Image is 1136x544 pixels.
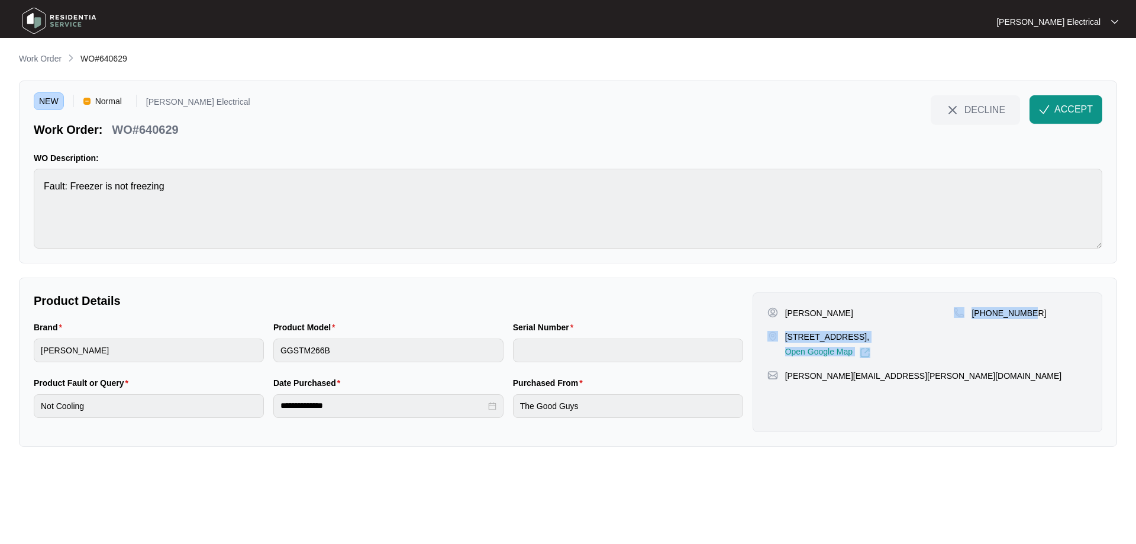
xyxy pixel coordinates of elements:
img: dropdown arrow [1111,19,1118,25]
a: Open Google Map [785,347,870,358]
a: Work Order [17,53,64,66]
p: [PERSON_NAME][EMAIL_ADDRESS][PERSON_NAME][DOMAIN_NAME] [785,370,1062,382]
p: [PHONE_NUMBER] [972,307,1046,319]
input: Product Fault or Query [34,394,264,418]
p: WO#640629 [112,121,178,138]
img: map-pin [767,331,778,342]
img: chevron-right [66,53,76,63]
input: Product Model [273,339,504,362]
img: map-pin [767,370,778,381]
img: check-Icon [1039,104,1050,115]
p: [STREET_ADDRESS], [785,331,870,343]
label: Date Purchased [273,377,345,389]
img: Vercel Logo [83,98,91,105]
img: user-pin [767,307,778,318]
textarea: Fault: Freezer is not freezing [34,169,1102,249]
button: close-IconDECLINE [931,95,1020,124]
span: WO#640629 [80,54,127,63]
label: Serial Number [513,321,578,333]
span: Normal [91,92,127,110]
p: [PERSON_NAME] Electrical [996,16,1100,28]
p: Work Order [19,53,62,65]
input: Serial Number [513,339,743,362]
button: check-IconACCEPT [1029,95,1102,124]
p: [PERSON_NAME] Electrical [146,98,250,110]
input: Brand [34,339,264,362]
span: NEW [34,92,64,110]
img: residentia service logo [18,3,101,38]
span: ACCEPT [1054,102,1093,117]
p: [PERSON_NAME] [785,307,853,319]
input: Purchased From [513,394,743,418]
label: Brand [34,321,67,333]
p: Product Details [34,292,743,309]
img: close-Icon [945,103,960,117]
label: Purchased From [513,377,588,389]
p: Work Order: [34,121,102,138]
img: map-pin [954,307,964,318]
label: Product Model [273,321,340,333]
span: DECLINE [964,103,1005,116]
img: Link-External [860,347,870,358]
label: Product Fault or Query [34,377,133,389]
p: WO Description: [34,152,1102,164]
input: Date Purchased [280,400,486,412]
